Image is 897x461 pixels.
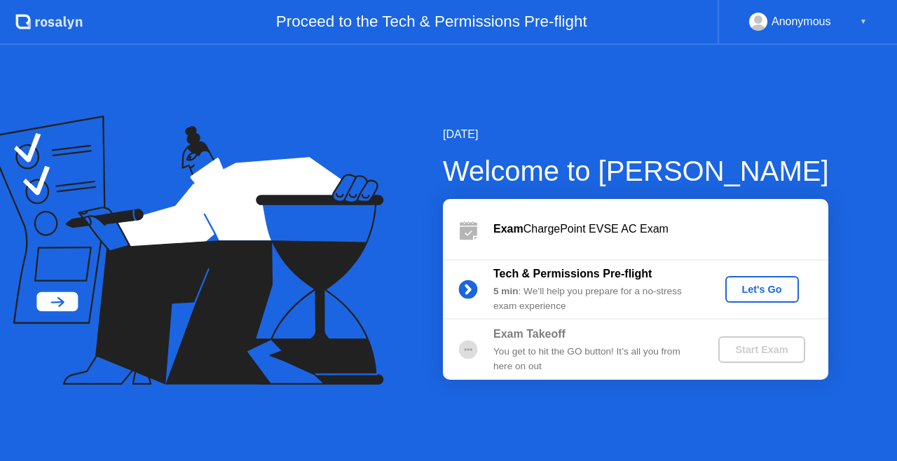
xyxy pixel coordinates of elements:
b: Tech & Permissions Pre-flight [493,268,652,280]
button: Let's Go [725,276,799,303]
div: : We’ll help you prepare for a no-stress exam experience [493,284,695,313]
div: ChargePoint EVSE AC Exam [493,221,828,238]
b: 5 min [493,286,519,296]
div: [DATE] [443,126,829,143]
div: Start Exam [724,344,799,355]
div: Anonymous [772,13,831,31]
b: Exam Takeoff [493,328,566,340]
div: Welcome to [PERSON_NAME] [443,150,829,192]
div: You get to hit the GO button! It’s all you from here on out [493,345,695,373]
button: Start Exam [718,336,804,363]
b: Exam [493,223,523,235]
div: Let's Go [731,284,793,295]
div: ▼ [860,13,867,31]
